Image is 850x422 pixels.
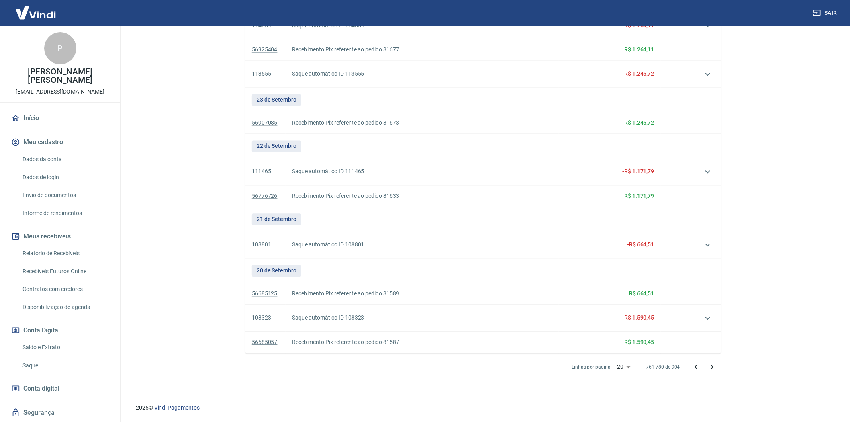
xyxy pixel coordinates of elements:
[252,168,271,175] a: 111465
[292,314,552,322] p: Saque automático ID 108323
[19,245,110,262] a: Relatório de Recebíveis
[10,0,62,25] img: Vindi
[688,359,704,375] button: Página anterior
[10,133,110,151] button: Meu cadastro
[252,339,278,346] a: 56685057
[292,338,552,347] p: Recebimento Pix referente ao pedido 81587
[622,315,654,321] span: -R$ 1.590,45
[257,215,296,224] p: 21 de Setembro
[19,205,110,221] a: Informe de rendimentos
[252,291,278,297] a: 56685125
[292,70,552,78] p: Saque automático ID 113555
[257,267,296,275] p: 20 de Setembro
[10,227,110,245] button: Meus recebíveis
[257,96,296,104] p: 23 de Setembro
[292,119,552,127] p: Recebimento Pix referente ao pedido 81673
[154,405,200,411] a: Vindi Pagamentos
[292,241,552,249] p: Saque automático ID 108801
[19,187,110,203] a: Envio de documentos
[624,339,654,346] span: R$ 1.590,45
[624,193,654,199] span: R$ 1.171,79
[19,151,110,168] a: Dados da conta
[10,322,110,339] button: Conta Digital
[19,263,110,280] a: Recebíveis Futuros Online
[704,359,720,375] button: Próxima página
[614,361,633,373] div: 20
[252,47,278,53] a: 56925404
[811,6,840,20] button: Sair
[19,299,110,315] a: Disponibilização de agenda
[292,192,552,201] p: Recebimento Pix referente ao pedido 81633
[136,404,831,412] p: 2025 ©
[23,383,59,394] span: Conta digital
[627,242,654,248] span: -R$ 664,51
[572,364,611,371] p: Linhas por página
[257,142,296,151] p: 22 de Setembro
[252,193,278,199] a: 56776726
[19,169,110,186] a: Dados de login
[19,357,110,374] a: Saque
[10,109,110,127] a: Início
[624,47,654,53] span: R$ 1.264,11
[252,242,271,248] a: 108801
[6,68,114,84] p: [PERSON_NAME] [PERSON_NAME]
[622,168,654,175] span: -R$ 1.171,79
[252,315,271,321] a: 108323
[292,168,552,176] p: Saque automático ID 111465
[624,120,654,126] span: R$ 1.246,72
[44,32,76,64] div: P
[646,364,680,371] p: 761-780 de 904
[622,71,654,77] span: -R$ 1.246,72
[292,290,552,298] p: Recebimento Pix referente ao pedido 81589
[252,120,278,126] a: 56907085
[16,88,104,96] p: [EMAIL_ADDRESS][DOMAIN_NAME]
[10,380,110,397] a: Conta digital
[629,291,654,297] span: R$ 664,51
[10,404,110,422] a: Segurança
[252,71,271,77] a: 113555
[19,339,110,356] a: Saldo e Extrato
[292,46,552,54] p: Recebimento Pix referente ao pedido 81677
[19,281,110,297] a: Contratos com credores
